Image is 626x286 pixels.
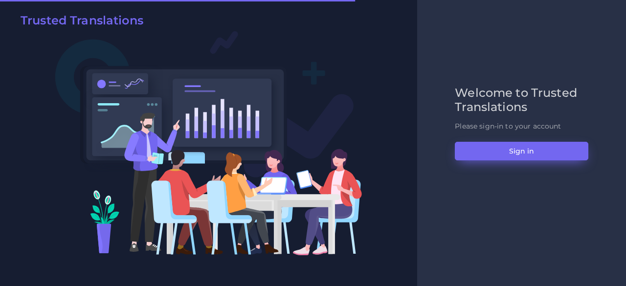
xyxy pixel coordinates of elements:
img: Login V2 [55,30,362,256]
a: Trusted Translations [14,14,143,31]
h2: Welcome to Trusted Translations [455,86,588,114]
button: Sign in [455,142,588,160]
h2: Trusted Translations [21,14,143,28]
p: Please sign-in to your account [455,121,588,132]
